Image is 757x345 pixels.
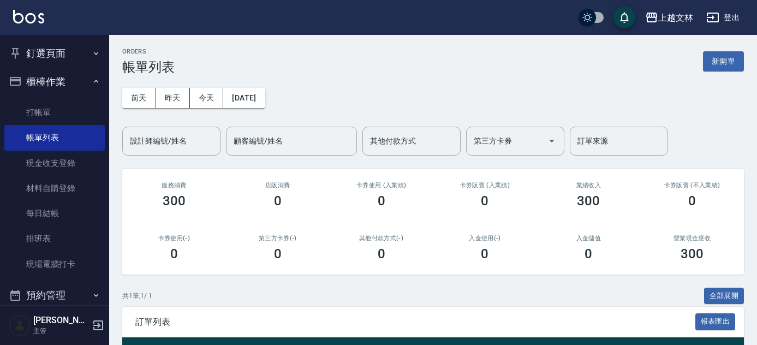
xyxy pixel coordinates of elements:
h2: 業績收入 [550,182,627,189]
h3: 0 [378,193,385,209]
button: 登出 [702,8,744,28]
h3: 0 [481,246,488,261]
h5: [PERSON_NAME] [33,315,89,326]
button: [DATE] [223,88,265,108]
h2: 營業現金應收 [653,235,731,242]
button: Open [543,132,561,150]
button: 釘選頁面 [4,39,105,68]
h3: 300 [163,193,186,209]
h2: 店販消費 [239,182,317,189]
h2: 卡券販賣 (入業績) [446,182,523,189]
h2: 卡券販賣 (不入業績) [653,182,731,189]
h3: 0 [481,193,488,209]
h3: 300 [577,193,600,209]
h2: 入金儲值 [550,235,627,242]
div: 上越文林 [658,11,693,25]
button: 上越文林 [641,7,698,29]
h2: 入金使用(-) [446,235,523,242]
h3: 服務消費 [135,182,213,189]
h3: 0 [170,246,178,261]
a: 排班表 [4,226,105,251]
h3: 0 [688,193,696,209]
h2: 第三方卡券(-) [239,235,317,242]
img: Person [9,314,31,336]
a: 現金收支登錄 [4,151,105,176]
button: 報表匯出 [695,313,736,330]
img: Logo [13,10,44,23]
button: 今天 [190,88,224,108]
h3: 0 [274,246,282,261]
h3: 帳單列表 [122,60,175,75]
button: 新開單 [703,51,744,72]
h2: 其他付款方式(-) [343,235,420,242]
a: 材料自購登錄 [4,176,105,201]
button: 全部展開 [704,288,744,305]
p: 主管 [33,326,89,336]
a: 新開單 [703,56,744,66]
h3: 0 [585,246,592,261]
a: 報表匯出 [695,316,736,326]
button: 前天 [122,88,156,108]
a: 現場電腦打卡 [4,252,105,277]
button: 櫃檯作業 [4,68,105,96]
h2: ORDERS [122,48,175,55]
h2: 卡券使用 (入業績) [343,182,420,189]
button: 昨天 [156,88,190,108]
a: 打帳單 [4,100,105,125]
h3: 0 [378,246,385,261]
h3: 0 [274,193,282,209]
p: 共 1 筆, 1 / 1 [122,291,152,301]
h3: 300 [681,246,704,261]
span: 訂單列表 [135,317,695,328]
a: 帳單列表 [4,125,105,150]
button: save [613,7,635,28]
button: 預約管理 [4,281,105,310]
a: 每日結帳 [4,201,105,226]
h2: 卡券使用(-) [135,235,213,242]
